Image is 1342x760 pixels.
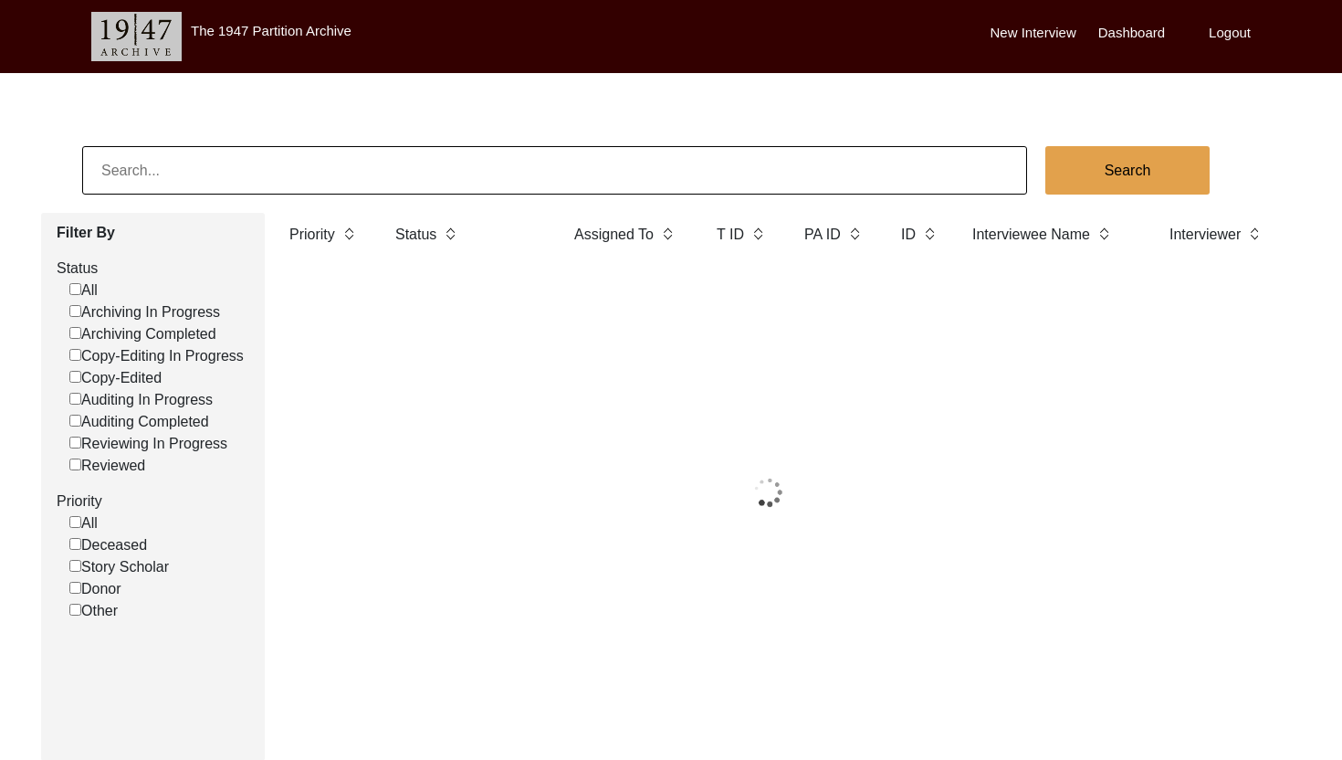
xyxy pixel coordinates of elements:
img: sort-button.png [751,224,764,244]
img: sort-button.png [342,224,355,244]
label: Donor [69,578,121,600]
label: Reviewed [69,455,145,477]
input: Deceased [69,538,81,550]
label: Status [57,258,251,280]
label: Interviewee Name [972,224,1090,246]
label: Reviewing In Progress [69,433,227,455]
label: Deceased [69,534,147,556]
label: Interviewer [1169,224,1241,246]
label: Filter By [57,222,251,244]
img: 1*9EBHIOzhE1XfMYoKz1JcsQ.gif [698,447,837,538]
input: Copy-Edited [69,371,81,383]
img: sort-button.png [661,224,674,244]
label: Archiving Completed [69,323,216,345]
label: T ID [717,224,744,246]
button: Search [1045,146,1210,195]
img: sort-button.png [444,224,456,244]
input: Donor [69,582,81,594]
label: Priority [57,491,251,512]
label: Status [395,224,436,246]
img: sort-button.png [923,224,936,244]
input: Other [69,604,81,616]
label: Copy-Editing In Progress [69,345,244,367]
label: Dashboard [1098,23,1165,44]
input: Auditing Completed [69,415,81,427]
input: All [69,283,81,295]
label: Copy-Edited [69,367,162,389]
input: Reviewing In Progress [69,437,81,449]
input: Copy-Editing In Progress [69,349,81,361]
input: Story Scholar [69,560,81,572]
label: Assigned To [574,224,654,246]
label: Archiving In Progress [69,301,220,323]
label: Priority [289,224,335,246]
input: Search... [82,146,1027,195]
label: Story Scholar [69,556,169,578]
label: PA ID [804,224,841,246]
img: sort-button.png [1097,224,1110,244]
label: ID [901,224,916,246]
label: New Interview [991,23,1076,44]
label: Auditing Completed [69,411,209,433]
label: All [69,512,98,534]
input: Archiving In Progress [69,305,81,317]
input: Reviewed [69,459,81,470]
img: header-logo.png [91,12,182,61]
label: All [69,280,98,301]
label: Logout [1209,23,1251,44]
input: Auditing In Progress [69,393,81,405]
img: sort-button.png [848,224,861,244]
img: sort-button.png [1248,224,1261,244]
input: Archiving Completed [69,327,81,339]
label: The 1947 Partition Archive [191,23,351,38]
input: All [69,516,81,528]
label: Auditing In Progress [69,389,213,411]
label: Other [69,600,118,622]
